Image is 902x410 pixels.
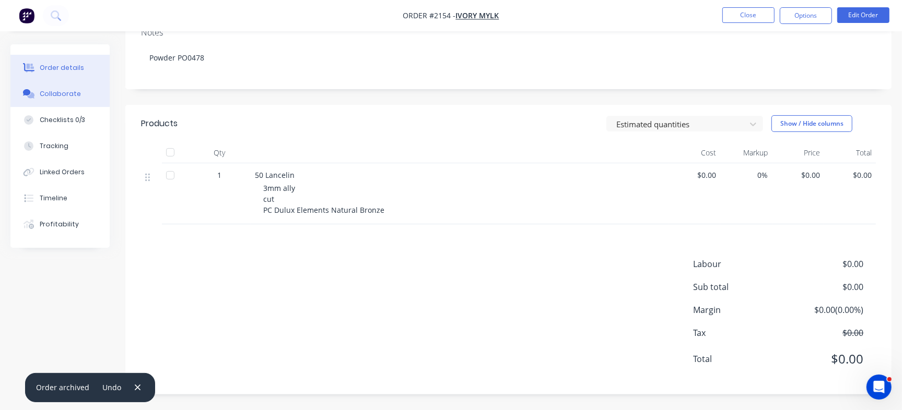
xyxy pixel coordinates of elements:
[188,142,251,163] div: Qty
[720,142,772,163] div: Markup
[693,304,786,316] span: Margin
[786,349,863,368] span: $0.00
[693,258,786,270] span: Labour
[673,170,716,180] span: $0.00
[10,211,110,237] button: Profitability
[10,81,110,107] button: Collaborate
[10,55,110,81] button: Order details
[771,115,852,132] button: Show / Hide columns
[828,170,872,180] span: $0.00
[786,304,863,316] span: $0.00 ( 0.00 %)
[141,117,178,130] div: Products
[97,380,127,394] button: Undo
[40,194,67,203] div: Timeline
[693,281,786,293] span: Sub total
[263,183,384,215] span: 3mm ally cut PC Dulux Elements Natural Bronze
[693,327,786,339] span: Tax
[40,115,85,125] div: Checklists 0/3
[40,220,79,229] div: Profitability
[724,170,768,180] span: 0%
[722,7,775,23] button: Close
[255,170,295,180] span: 50 Lancelin
[456,11,499,21] a: Ivory Mylk
[10,159,110,185] button: Linked Orders
[693,353,786,365] span: Total
[141,42,876,74] div: Powder PO0478
[669,142,720,163] div: Cost
[10,133,110,159] button: Tracking
[780,7,832,24] button: Options
[866,375,892,400] iframe: Intercom live chat
[10,185,110,211] button: Timeline
[10,107,110,133] button: Checklists 0/3
[217,170,221,180] span: 1
[837,7,889,23] button: Edit Order
[786,327,863,339] span: $0.00
[40,167,85,177] div: Linked Orders
[786,281,863,293] span: $0.00
[403,11,456,21] span: Order #2154 -
[777,170,820,180] span: $0.00
[772,142,824,163] div: Price
[40,63,84,73] div: Order details
[40,141,68,151] div: Tracking
[141,28,876,38] div: Notes
[40,89,81,99] div: Collaborate
[19,8,34,23] img: Factory
[824,142,876,163] div: Total
[786,258,863,270] span: $0.00
[36,382,89,393] div: Order archived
